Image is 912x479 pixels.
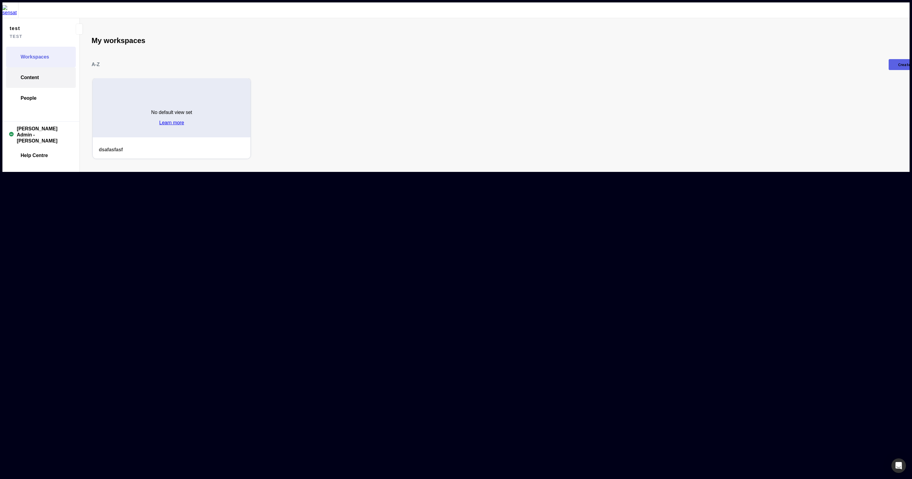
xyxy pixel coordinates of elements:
p: No default view set [151,110,192,115]
span: People [21,95,36,101]
p: A-Z [92,62,100,67]
h4: dsafasfasf [99,147,221,152]
span: [PERSON_NAME] Admin - [PERSON_NAME] [17,126,73,144]
span: Help Centre [21,152,48,159]
a: Content [6,67,76,88]
img: sensat [2,5,18,15]
span: test [10,32,62,41]
text: ND [10,133,13,135]
div: Open Intercom Messenger [891,458,906,473]
span: test [10,24,62,32]
a: Learn more [159,120,184,126]
span: Content [21,75,39,81]
a: Help Centre [6,145,76,166]
a: People [6,88,76,109]
span: Workspaces [21,54,49,60]
a: Workspaces [6,47,76,67]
